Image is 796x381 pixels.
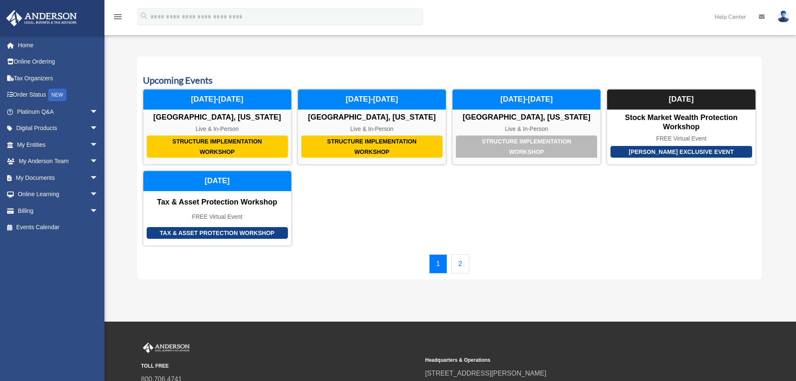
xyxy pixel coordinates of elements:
i: menu [113,12,123,22]
div: Stock Market Wealth Protection Workshop [607,113,755,131]
a: Online Learningarrow_drop_down [6,186,111,203]
div: [PERSON_NAME] Exclusive Event [610,146,752,158]
div: [DATE] [607,89,755,110]
div: [GEOGRAPHIC_DATA], [US_STATE] [143,113,291,122]
a: My Documentsarrow_drop_down [6,169,111,186]
div: Structure Implementation Workshop [147,136,288,158]
small: TOLL FREE [141,362,420,371]
small: Headquarters & Operations [425,356,704,365]
a: 1 [429,254,447,274]
img: Anderson Advisors Platinum Portal [141,343,191,353]
span: arrow_drop_down [90,202,107,220]
div: Live & In-Person [143,125,291,133]
div: FREE Virtual Event [607,135,755,142]
a: Structure Implementation Workshop [GEOGRAPHIC_DATA], [US_STATE] Live & In-Person [DATE]-[DATE] [298,89,446,165]
div: Structure Implementation Workshop [456,136,597,158]
span: arrow_drop_down [90,169,107,187]
div: Live & In-Person [453,125,600,133]
img: User Pic [777,10,790,23]
a: Billingarrow_drop_down [6,202,111,219]
a: Online Ordering [6,54,111,70]
a: Digital Productsarrow_drop_down [6,120,111,137]
a: Tax Organizers [6,70,111,87]
div: [GEOGRAPHIC_DATA], [US_STATE] [453,113,600,122]
a: Platinum Q&Aarrow_drop_down [6,103,111,120]
a: [STREET_ADDRESS][PERSON_NAME] [425,370,547,377]
a: 2 [451,254,469,274]
a: Order StatusNEW [6,87,111,104]
a: Events Calendar [6,219,107,236]
div: Live & In-Person [298,125,446,133]
span: arrow_drop_down [90,136,107,153]
i: search [140,11,149,20]
a: [PERSON_NAME] Exclusive Event Stock Market Wealth Protection Workshop FREE Virtual Event [DATE] [607,89,755,165]
span: arrow_drop_down [90,120,107,137]
div: [DATE]-[DATE] [143,89,291,110]
a: Home [6,37,111,54]
a: My Entitiesarrow_drop_down [6,136,111,153]
h3: Upcoming Events [143,74,756,87]
div: Tax & Asset Protection Workshop [143,198,291,207]
img: Anderson Advisors Platinum Portal [4,10,79,26]
div: [DATE]-[DATE] [298,89,446,110]
span: arrow_drop_down [90,153,107,170]
span: arrow_drop_down [90,103,107,120]
a: Tax & Asset Protection Workshop Tax & Asset Protection Workshop FREE Virtual Event [DATE] [143,171,292,246]
a: Structure Implementation Workshop [GEOGRAPHIC_DATA], [US_STATE] Live & In-Person [DATE]-[DATE] [452,89,601,165]
div: FREE Virtual Event [143,213,291,220]
div: NEW [48,89,66,101]
a: menu [113,15,123,22]
div: [GEOGRAPHIC_DATA], [US_STATE] [298,113,446,122]
div: [DATE] [143,171,291,191]
div: Structure Implementation Workshop [301,136,443,158]
div: Tax & Asset Protection Workshop [147,227,288,239]
div: [DATE]-[DATE] [453,89,600,110]
a: My Anderson Teamarrow_drop_down [6,153,111,170]
a: Structure Implementation Workshop [GEOGRAPHIC_DATA], [US_STATE] Live & In-Person [DATE]-[DATE] [143,89,292,165]
span: arrow_drop_down [90,186,107,203]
